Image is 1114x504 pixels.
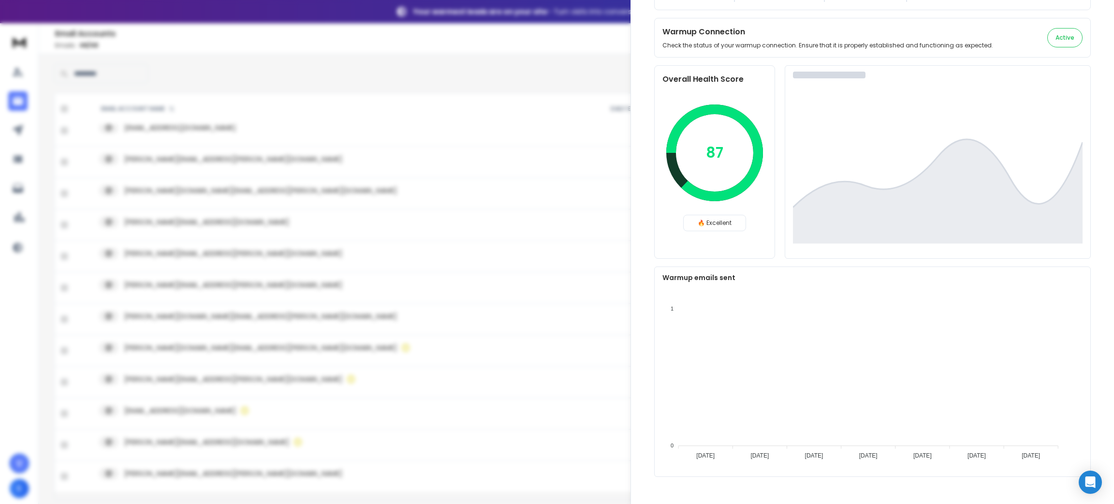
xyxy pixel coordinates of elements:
tspan: [DATE] [1022,452,1040,459]
tspan: 1 [671,306,674,311]
p: 87 [706,144,723,162]
tspan: [DATE] [859,452,878,459]
button: Active [1047,28,1083,47]
h2: Warmup Connection [662,26,993,38]
div: Open Intercom Messenger [1079,471,1102,494]
p: Warmup emails sent [662,273,1083,282]
div: 🔥 Excellent [683,215,746,231]
h2: Overall Health Score [662,74,767,85]
tspan: 0 [671,443,674,448]
tspan: [DATE] [913,452,932,459]
tspan: [DATE] [967,452,986,459]
tspan: [DATE] [805,452,823,459]
p: Check the status of your warmup connection. Ensure that it is properly established and functionin... [662,42,993,49]
tspan: [DATE] [696,452,715,459]
tspan: [DATE] [750,452,769,459]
